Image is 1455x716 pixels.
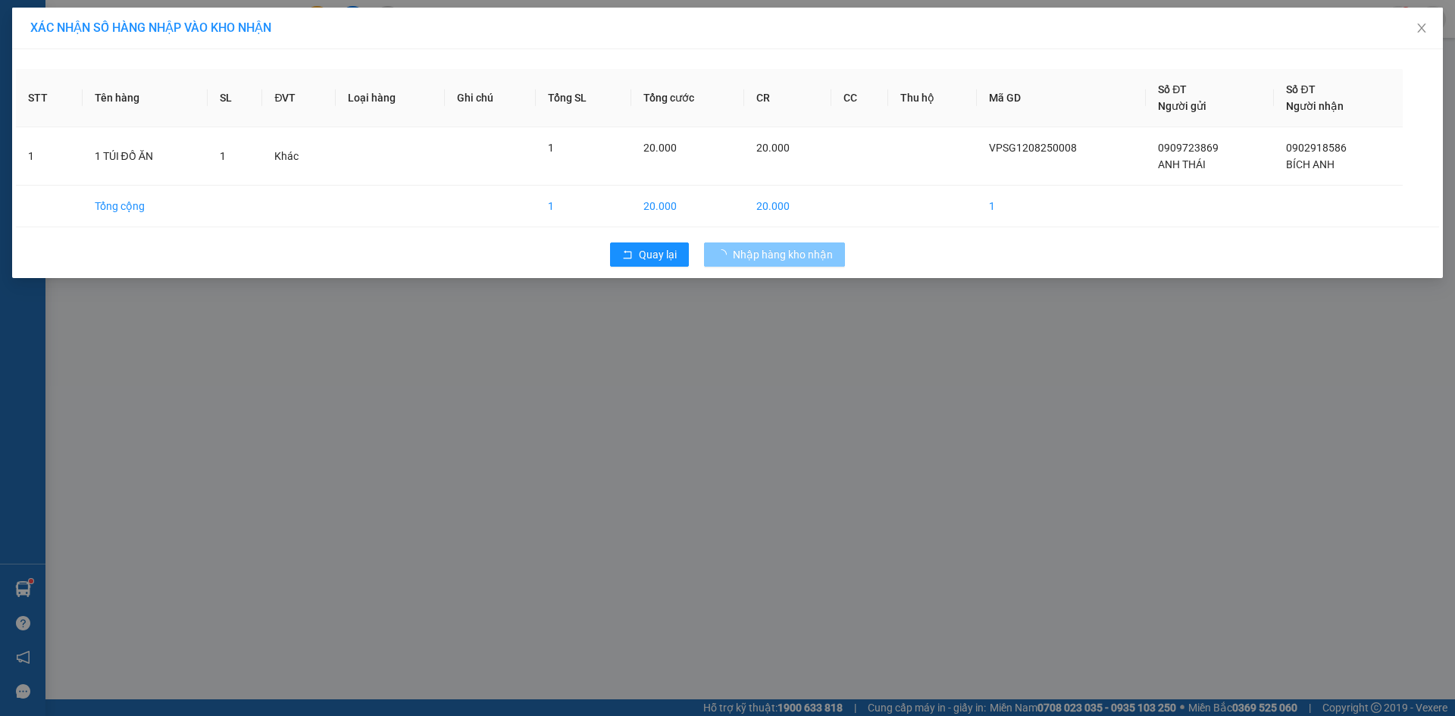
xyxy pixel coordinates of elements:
td: 1 [16,127,83,186]
span: CR : [11,99,35,115]
td: 1 [977,186,1147,227]
th: Ghi chú [445,69,537,127]
td: 1 [536,186,630,227]
td: Tổng cộng [83,186,208,227]
td: 1 TÚI ĐỒ ĂN [83,127,208,186]
div: VP [PERSON_NAME] [13,13,134,49]
th: Loại hàng [336,69,444,127]
span: 20.000 [756,142,790,154]
th: ĐVT [262,69,336,127]
th: Tổng SL [536,69,630,127]
th: Mã GD [977,69,1147,127]
span: Người nhận [1286,100,1344,112]
span: Số ĐT [1286,83,1315,95]
span: ANH THÁI [1158,158,1206,170]
td: Khác [262,127,336,186]
div: ANH THÁI [13,49,134,67]
span: Số ĐT [1158,83,1187,95]
span: 1 [548,142,554,154]
td: 20.000 [631,186,745,227]
th: CR [744,69,831,127]
span: Quay lại [639,246,677,263]
span: 1 [220,150,226,162]
th: STT [16,69,83,127]
th: Tổng cước [631,69,745,127]
span: 0909723869 [1158,142,1219,154]
span: XÁC NHẬN SỐ HÀNG NHẬP VÀO KHO NHẬN [30,20,271,35]
span: Gửi: [13,14,36,30]
button: Close [1400,8,1443,50]
th: SL [208,69,262,127]
span: close [1416,22,1428,34]
div: VP Mũi Né [145,13,267,31]
th: Thu hộ [888,69,976,127]
span: Nhập hàng kho nhận [733,246,833,263]
span: Nhận: [145,14,181,30]
span: 0902918586 [1286,142,1347,154]
span: 20.000 [643,142,677,154]
div: BÍCH ANH [145,31,267,49]
th: CC [831,69,889,127]
td: 20.000 [744,186,831,227]
div: 20.000 [11,98,136,116]
span: loading [716,249,733,260]
span: Người gửi [1158,100,1206,112]
span: BÍCH ANH [1286,158,1335,170]
span: rollback [622,249,633,261]
div: 0902918586 [145,49,267,70]
button: Nhập hàng kho nhận [704,242,845,267]
div: 0909723869 [13,67,134,89]
th: Tên hàng [83,69,208,127]
span: VPSG1208250008 [989,142,1077,154]
button: rollbackQuay lại [610,242,689,267]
